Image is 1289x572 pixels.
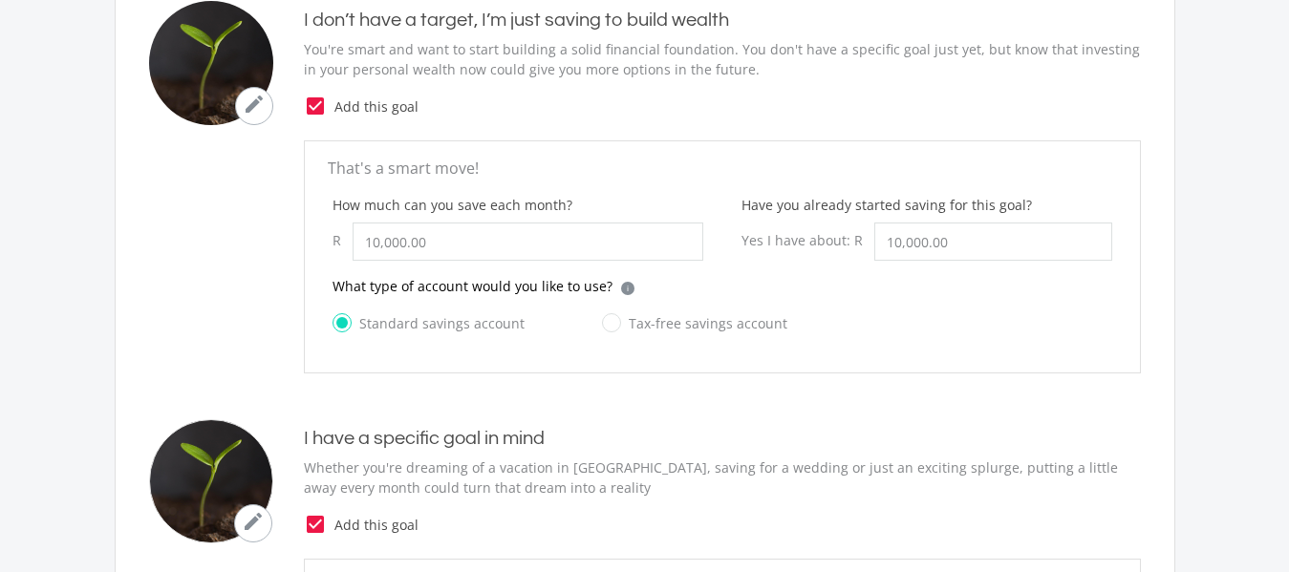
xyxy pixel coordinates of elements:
[304,9,1141,32] h4: I don’t have a target, I’m just saving to build wealth
[874,222,1112,261] input: 0.00
[741,222,874,258] div: Yes I have about: R
[235,87,273,125] button: mode_edit
[234,504,272,542] button: mode_edit
[602,311,787,335] label: Tax-free savings account
[304,513,327,536] i: check_box
[304,427,1141,450] h4: I have a specific goal in mind
[741,195,1032,215] label: Have you already started saving for this goal?
[353,222,703,261] input: 0.00
[328,157,1117,180] p: That's a smart move!
[333,276,612,296] p: What type of account would you like to use?
[304,39,1141,79] p: You're smart and want to start building a solid financial foundation. You don't have a specific g...
[333,195,572,215] label: How much can you save each month?
[621,282,634,295] div: i
[327,96,1141,117] span: Add this goal
[242,510,265,533] i: mode_edit
[243,93,266,116] i: mode_edit
[304,95,327,117] i: check_box
[304,457,1141,498] p: Whether you're dreaming of a vacation in [GEOGRAPHIC_DATA], saving for a wedding or just an excit...
[333,311,525,335] label: Standard savings account
[327,515,1141,535] span: Add this goal
[333,222,353,258] div: R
